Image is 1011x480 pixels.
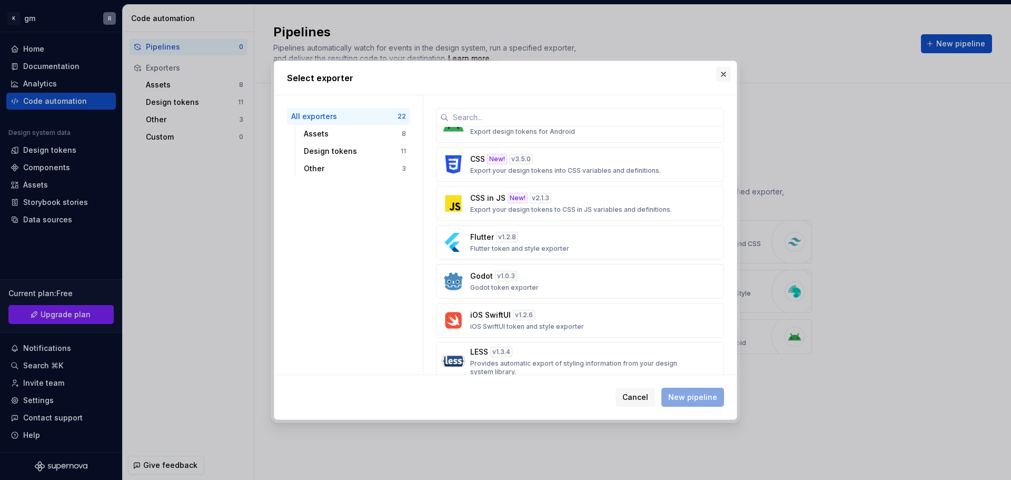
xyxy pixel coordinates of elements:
div: 3 [402,164,406,173]
input: Search... [449,108,724,127]
button: LESSv1.3.4Provides automatic export of styling information from your design system library. [436,342,724,381]
p: Export your design tokens into CSS variables and definitions. [470,166,661,175]
div: v 2.1.3 [530,193,551,203]
button: Design tokens11 [300,143,410,160]
button: CSS in JSNew!v2.1.3Export your design tokens to CSS in JS variables and definitions. [436,186,724,221]
p: CSS in JS [470,193,506,203]
div: 22 [398,112,406,121]
p: Godot [470,271,493,281]
span: Cancel [622,392,648,403]
button: Godotv1.0.3Godot token exporter [436,264,724,299]
p: Flutter [470,232,494,242]
button: iOS SwiftUIv1.2.6iOS SwiftUI token and style exporter [436,303,724,338]
div: Design tokens [304,146,401,156]
button: Flutterv1.2.8Flutter token and style exporter [436,225,724,260]
button: CSSNew!v3.5.0Export your design tokens into CSS variables and definitions. [436,147,724,182]
p: Flutter token and style exporter [470,244,569,253]
button: Assets8 [300,125,410,142]
div: All exporters [291,111,398,122]
div: New! [487,154,507,164]
div: Assets [304,129,402,139]
div: v 1.3.4 [490,347,512,357]
p: Export design tokens for Android [470,128,575,136]
button: Cancel [616,388,655,407]
p: iOS SwiftUI token and style exporter [470,322,584,331]
p: Godot token exporter [470,283,539,292]
button: Other3 [300,160,410,177]
p: iOS SwiftUI [470,310,511,320]
button: All exporters22 [287,108,410,125]
h2: Select exporter [287,72,724,84]
div: Other [304,163,402,174]
p: LESS [470,347,488,357]
div: v 3.5.0 [509,154,533,164]
div: New! [508,193,528,203]
div: 8 [402,130,406,138]
p: CSS [470,154,485,164]
p: Provides automatic export of styling information from your design system library. [470,359,683,376]
div: v 1.0.3 [495,271,517,281]
div: v 1.2.6 [513,310,535,320]
div: v 1.2.8 [496,232,518,242]
div: 11 [401,147,406,155]
p: Export your design tokens to CSS in JS variables and definitions. [470,205,672,214]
